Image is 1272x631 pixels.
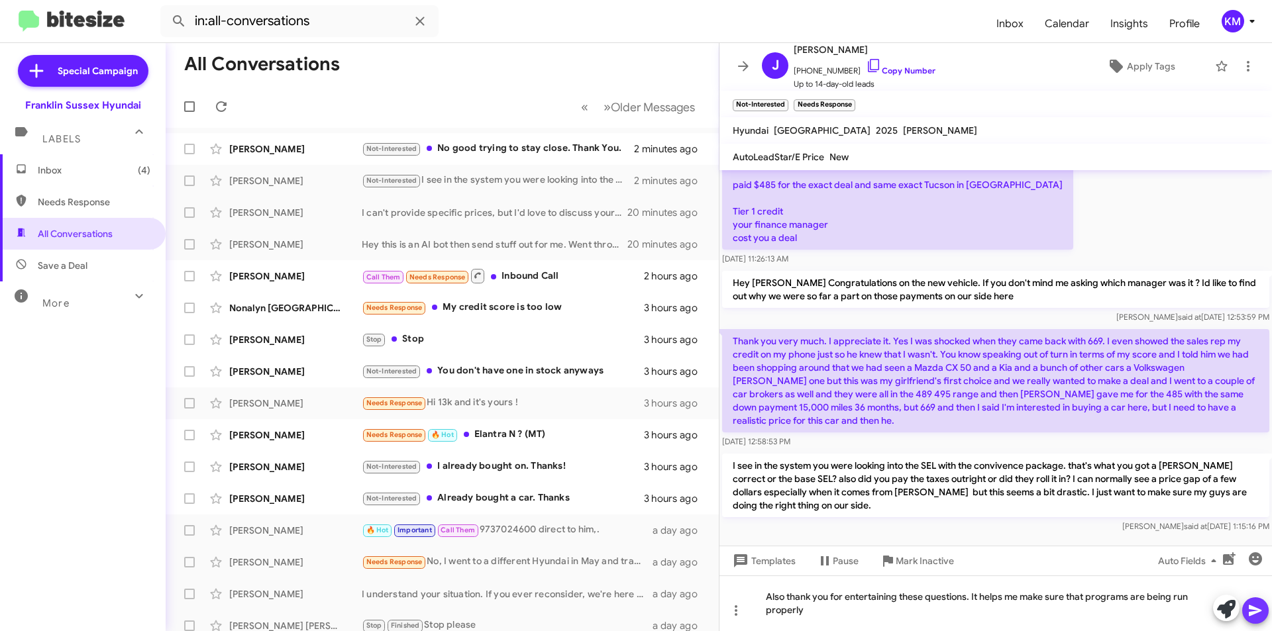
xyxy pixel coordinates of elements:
div: [PERSON_NAME] [229,174,362,187]
div: No good trying to stay close. Thank You. [362,141,634,156]
span: Needs Response [38,195,150,209]
div: KM [1222,10,1244,32]
span: [PERSON_NAME] [DATE] 12:53:59 PM [1116,312,1269,322]
div: Inbound Call [362,267,644,284]
input: Search [160,5,439,37]
a: Special Campaign [18,55,148,87]
div: 3 hours ago [644,301,708,315]
button: Pause [806,549,869,573]
span: [PERSON_NAME] [DATE] 1:15:16 PM [1122,521,1269,531]
span: Needs Response [366,430,423,439]
div: a day ago [653,556,708,569]
div: I already bought on. Thanks! [362,459,644,474]
div: Hey this is an AI bot then send stuff out for me. Went through our whole inventory we got nothing... [362,238,629,251]
span: Important [397,526,432,534]
div: 3 hours ago [644,397,708,410]
div: Hi 13k and it's yours ! [362,395,644,411]
span: « [581,99,588,115]
div: [PERSON_NAME] [229,492,362,505]
span: New [829,151,849,163]
span: Call Them [366,273,401,281]
span: said at [1178,312,1201,322]
span: [PERSON_NAME] [903,124,977,136]
span: Save a Deal [38,259,87,272]
div: [PERSON_NAME] [229,587,362,601]
button: Previous [573,93,596,121]
div: [PERSON_NAME] [229,269,362,283]
span: Hyundai [733,124,768,136]
div: No, I went to a different Hyundai in May and traded in for a new. [362,554,653,569]
div: 3 hours ago [644,365,708,378]
span: (4) [138,164,150,177]
div: [PERSON_NAME] [229,524,362,537]
span: Needs Response [366,303,423,312]
a: Profile [1159,5,1210,43]
button: Apply Tags [1073,54,1208,78]
div: 3 hours ago [644,428,708,442]
div: [PERSON_NAME] [229,397,362,410]
span: Not-Interested [366,176,417,185]
span: Up to 14-day-old leads [794,77,935,91]
span: Apply Tags [1127,54,1175,78]
span: [GEOGRAPHIC_DATA] [774,124,871,136]
small: Not-Interested [733,99,788,111]
span: Needs Response [409,273,466,281]
span: 2025 [876,124,898,136]
span: Inbox [38,164,150,177]
div: I understand your situation. If you ever reconsider, we're here to help. We can provide a complim... [362,587,653,601]
span: Stop [366,335,382,344]
nav: Page navigation example [574,93,703,121]
span: Finished [391,621,420,630]
div: 3 hours ago [644,492,708,505]
a: Inbox [986,5,1034,43]
p: quoted $669 at your dealership paid $485 for the exact deal and same exact Tucson in [GEOGRAPHIC_... [722,146,1073,250]
div: a day ago [653,524,708,537]
div: 2 minutes ago [634,174,708,187]
div: My credit score is too low [362,300,644,315]
button: Next [596,93,703,121]
span: [PHONE_NUMBER] [794,58,935,77]
div: 3 hours ago [644,333,708,346]
div: [PERSON_NAME] [229,428,362,442]
div: I see in the system you were looking into the SEL with the convivence package. that's what you go... [362,173,634,188]
span: Insights [1100,5,1159,43]
div: 9737024600 direct to him,. [362,522,653,538]
small: Needs Response [794,99,855,111]
span: Labels [42,133,81,145]
div: [PERSON_NAME] [229,142,362,156]
span: Templates [730,549,796,573]
span: Mark Inactive [896,549,954,573]
div: Elantra N ? (MT) [362,427,644,442]
div: 2 hours ago [644,269,708,283]
span: » [604,99,611,115]
div: Also thank you for entertaining these questions. It helps me make sure that programs are being ru... [719,575,1272,631]
span: [DATE] 11:26:13 AM [722,254,788,264]
h1: All Conversations [184,54,340,75]
span: said at [1184,521,1207,531]
div: [PERSON_NAME] [229,333,362,346]
div: [PERSON_NAME] [229,460,362,473]
button: KM [1210,10,1257,32]
div: 20 minutes ago [629,238,708,251]
button: Auto Fields [1147,549,1232,573]
span: Not-Interested [366,144,417,153]
span: More [42,297,70,309]
button: Mark Inactive [869,549,965,573]
span: AutoLeadStar/E Price [733,151,824,163]
span: [PERSON_NAME] [794,42,935,58]
span: Not-Interested [366,367,417,375]
p: Thank you very much. I appreciate it. Yes I was shocked when they came back with 669. I even show... [722,329,1269,432]
a: Calendar [1034,5,1100,43]
div: I can't provide specific prices, but I'd love to discuss your Tucson further. Let's set up an app... [362,206,629,219]
div: 20 minutes ago [629,206,708,219]
span: J [772,55,779,76]
span: Needs Response [366,558,423,566]
span: Needs Response [366,399,423,407]
span: Not-Interested [366,494,417,503]
div: [PERSON_NAME] [229,206,362,219]
div: a day ago [653,587,708,601]
p: I see in the system you were looking into the SEL with the convivence package. that's what you go... [722,454,1269,517]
